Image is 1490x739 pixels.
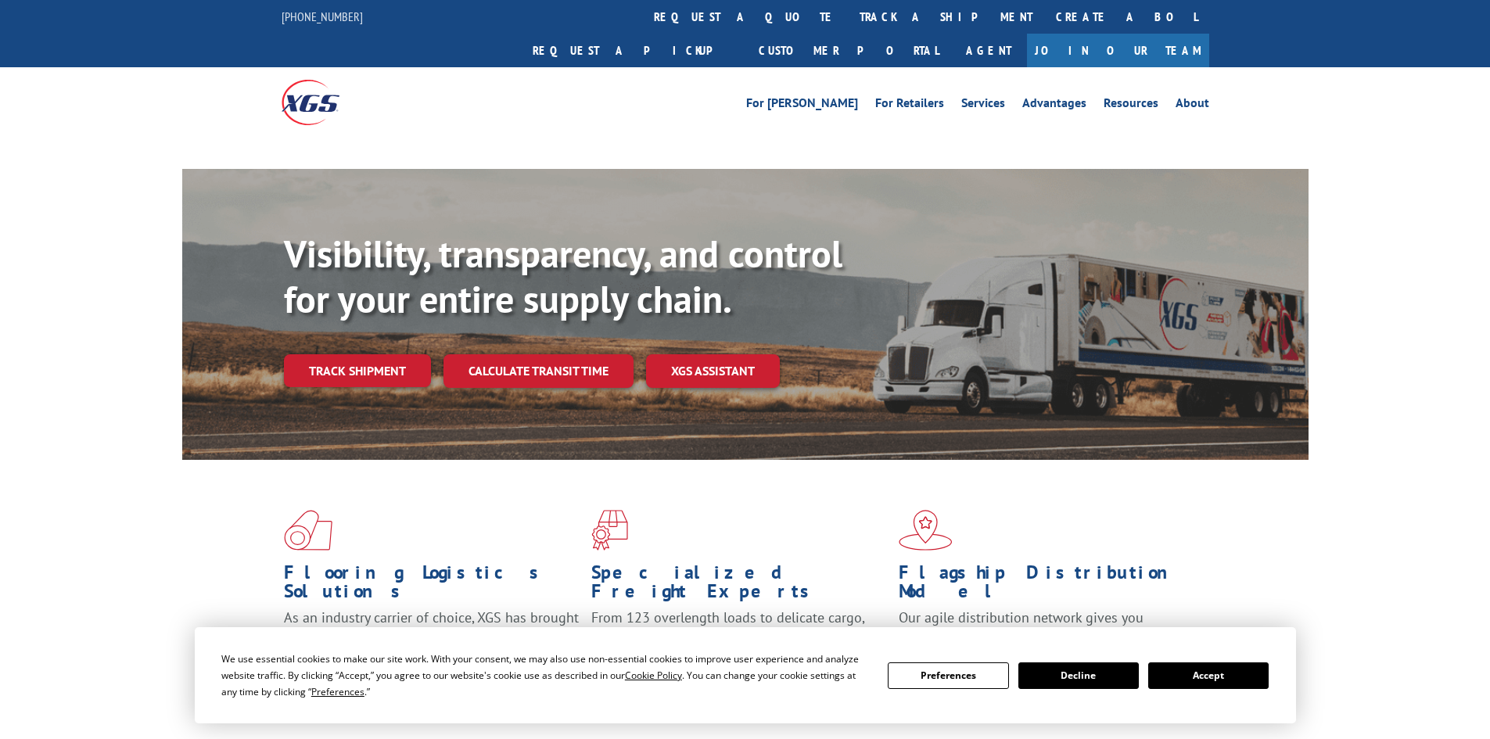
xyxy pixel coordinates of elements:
img: xgs-icon-total-supply-chain-intelligence-red [284,510,332,551]
a: [PHONE_NUMBER] [282,9,363,24]
div: We use essential cookies to make our site work. With your consent, we may also use non-essential ... [221,651,869,700]
img: xgs-icon-flagship-distribution-model-red [899,510,953,551]
a: Join Our Team [1027,34,1209,67]
button: Preferences [888,662,1008,689]
a: Agent [950,34,1027,67]
a: For Retailers [875,97,944,114]
a: Calculate transit time [443,354,634,388]
h1: Flagship Distribution Model [899,563,1194,608]
a: XGS ASSISTANT [646,354,780,388]
button: Decline [1018,662,1139,689]
a: Track shipment [284,354,431,387]
div: Cookie Consent Prompt [195,627,1296,723]
span: Cookie Policy [625,669,682,682]
p: From 123 overlength loads to delicate cargo, our experienced staff knows the best way to move you... [591,608,887,678]
a: Resources [1104,97,1158,114]
a: For [PERSON_NAME] [746,97,858,114]
a: Services [961,97,1005,114]
h1: Flooring Logistics Solutions [284,563,580,608]
button: Accept [1148,662,1269,689]
a: Customer Portal [747,34,950,67]
span: Preferences [311,685,364,698]
b: Visibility, transparency, and control for your entire supply chain. [284,229,842,323]
span: As an industry carrier of choice, XGS has brought innovation and dedication to flooring logistics... [284,608,579,664]
a: Request a pickup [521,34,747,67]
img: xgs-icon-focused-on-flooring-red [591,510,628,551]
a: About [1176,97,1209,114]
span: Our agile distribution network gives you nationwide inventory management on demand. [899,608,1187,645]
h1: Specialized Freight Experts [591,563,887,608]
a: Advantages [1022,97,1086,114]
